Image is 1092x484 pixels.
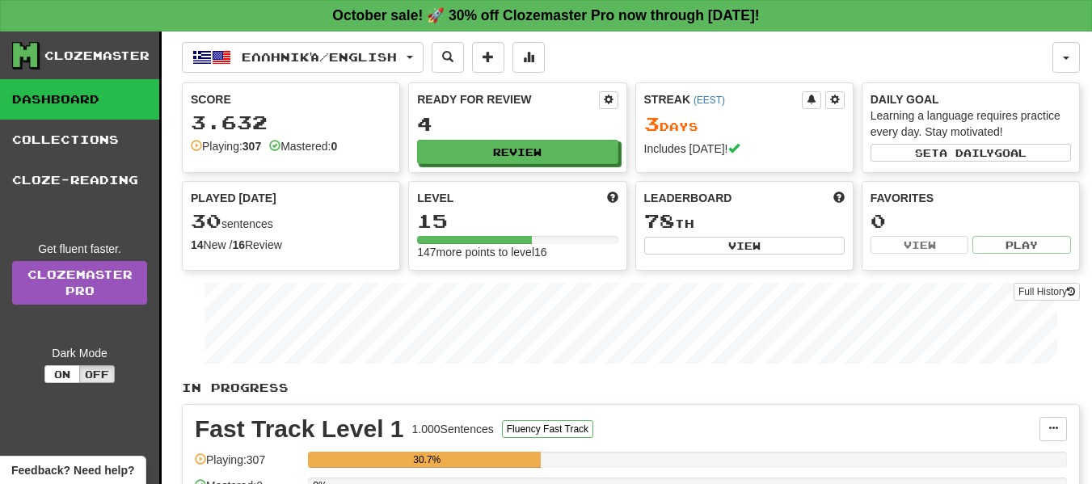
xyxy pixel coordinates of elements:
span: a daily [939,147,994,158]
button: On [44,365,80,383]
div: th [644,211,845,232]
button: Add sentence to collection [472,42,504,73]
div: Daily Goal [871,91,1071,107]
div: Score [191,91,391,107]
div: 1.000 Sentences [412,421,494,437]
button: More stats [512,42,545,73]
span: Open feedback widget [11,462,134,478]
div: Clozemaster [44,48,150,64]
div: 3.632 [191,112,391,133]
span: 3 [644,112,660,135]
span: Ελληνικά / English [242,50,397,64]
span: Leaderboard [644,190,732,206]
span: 30 [191,209,221,232]
button: Ελληνικά/English [182,42,424,73]
button: Full History [1014,283,1080,301]
a: (EEST) [694,95,725,106]
div: 30.7% [313,452,541,468]
strong: 0 [331,140,337,153]
div: 0 [871,211,1071,231]
strong: 16 [232,238,245,251]
button: Fluency Fast Track [502,420,593,438]
span: 78 [644,209,675,232]
div: Fast Track Level 1 [195,417,404,441]
button: View [644,237,845,255]
div: Get fluent faster. [12,241,147,257]
div: 147 more points to level 16 [417,244,618,260]
strong: 14 [191,238,204,251]
span: This week in points, UTC [833,190,845,206]
button: Off [79,365,115,383]
div: Includes [DATE]! [644,141,845,157]
div: Learning a language requires practice every day. Stay motivated! [871,107,1071,140]
div: Playing: [191,138,261,154]
a: ClozemasterPro [12,261,147,305]
div: Favorites [871,190,1071,206]
div: Dark Mode [12,345,147,361]
button: Search sentences [432,42,464,73]
button: Play [972,236,1071,254]
div: Ready for Review [417,91,598,107]
div: Mastered: [269,138,337,154]
div: Day s [644,114,845,135]
button: Seta dailygoal [871,144,1071,162]
span: Level [417,190,453,206]
button: View [871,236,969,254]
button: Review [417,140,618,164]
span: Played [DATE] [191,190,276,206]
div: Playing: 307 [195,452,300,478]
div: 4 [417,114,618,134]
div: 15 [417,211,618,231]
strong: 307 [242,140,261,153]
strong: October sale! 🚀 30% off Clozemaster Pro now through [DATE]! [332,7,759,23]
div: Streak [644,91,802,107]
span: Score more points to level up [607,190,618,206]
div: sentences [191,211,391,232]
p: In Progress [182,380,1080,396]
div: New / Review [191,237,391,253]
